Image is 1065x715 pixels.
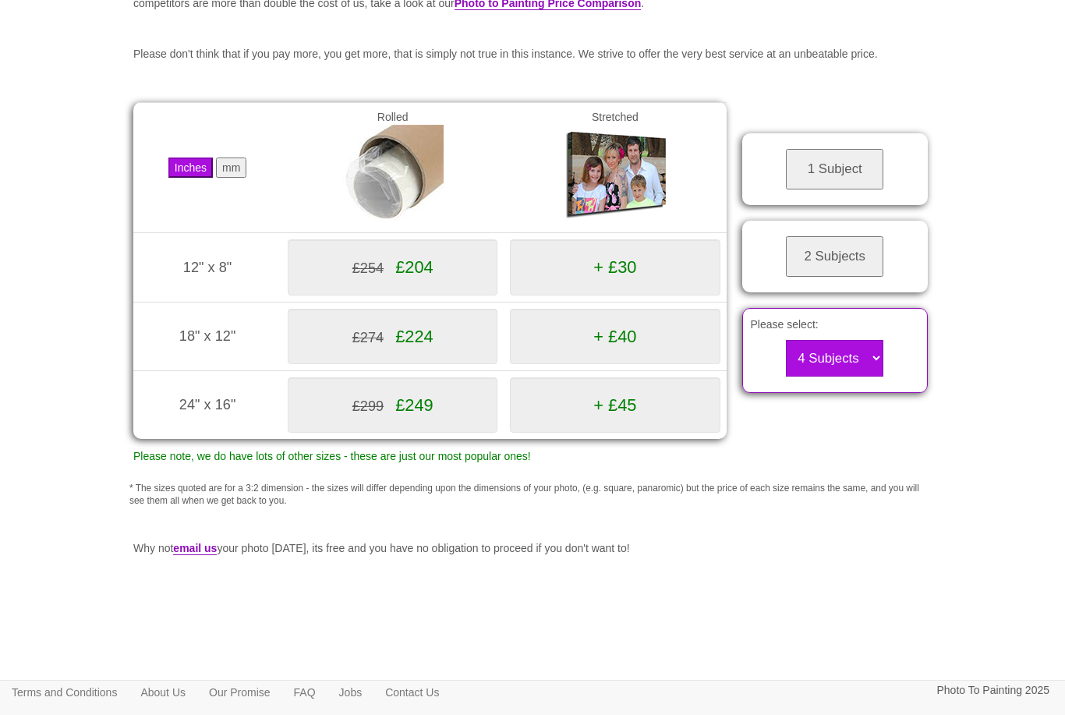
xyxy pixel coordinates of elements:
img: Rolled [342,125,444,226]
div: Please select: [742,308,929,393]
span: 18" x 12" [179,328,236,344]
button: Inches [168,158,213,178]
span: + £45 [593,395,636,415]
span: £204 [395,257,433,277]
span: 12" x 8" [183,260,232,275]
td: Stretched [504,103,726,233]
a: Our Promise [197,681,282,704]
a: Jobs [327,681,374,704]
span: + £30 [593,257,636,277]
span: £249 [395,395,433,415]
span: £274 [352,330,384,345]
p: Please don't think that if you pay more, you get more, that is simply not true in this instance. ... [133,44,932,64]
span: £254 [352,260,384,276]
span: £224 [395,327,433,346]
p: Photo To Painting 2025 [936,681,1049,700]
img: Gallery Wrap [564,125,666,226]
button: mm [216,158,246,178]
span: £299 [352,398,384,414]
button: 1 Subject [786,149,883,189]
a: email us [173,542,217,555]
a: FAQ [282,681,327,704]
p: Why not your photo [DATE], its free and you have no obligation to proceed if you don't want to! [133,539,932,558]
a: About Us [129,681,197,704]
a: Contact Us [373,681,451,704]
span: + £40 [593,327,636,346]
p: * The sizes quoted are for a 3:2 dimension - the sizes will differ depending upon the dimensions ... [129,482,936,508]
button: 2 Subjects [786,236,883,277]
td: Rolled [281,103,504,233]
p: Please note, we do have lots of other sizes - these are just our most popular ones! [133,447,727,466]
span: 24" x 16" [179,397,236,412]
